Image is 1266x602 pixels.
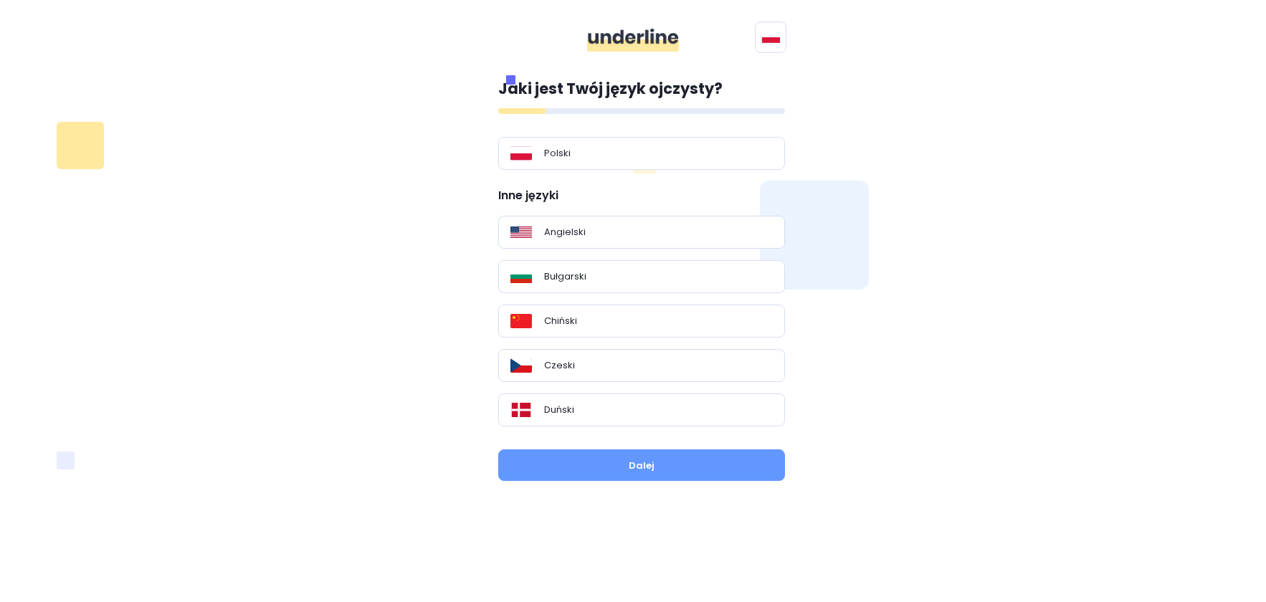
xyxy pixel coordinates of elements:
img: Flag_of_Bulgaria.svg [510,269,532,284]
img: svg+xml;base64,PHN2ZyB4bWxucz0iaHR0cDovL3d3dy53My5vcmcvMjAwMC9zdmciIGlkPSJGbGFnIG9mIFBvbGFuZCIgdm... [762,32,780,43]
p: Jaki jest Twój język ojczysty? [498,77,785,100]
img: Flag_of_the_United_States.svg [510,225,532,239]
p: Czeski [544,358,575,373]
img: ddgMu+Zv+CXDCfumCWfsmuPlDdRfDDxAd9LAAAAAAElFTkSuQmCC [587,29,679,52]
p: Bułgarski [544,269,586,284]
p: Angielski [544,225,586,239]
p: Duński [544,403,574,417]
img: Flag_of_Denmark.svg [510,403,532,417]
button: Dalej [498,449,785,481]
p: Chiński [544,314,577,328]
p: Inne języki [498,187,785,204]
p: Polski [544,146,571,161]
img: Flag_of_Poland.svg [510,146,532,161]
img: Flag_of_the_People%27s_Republic_of_China.svg [510,314,532,328]
img: Flag_of_the_Czech_Republic.svg [510,358,532,373]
